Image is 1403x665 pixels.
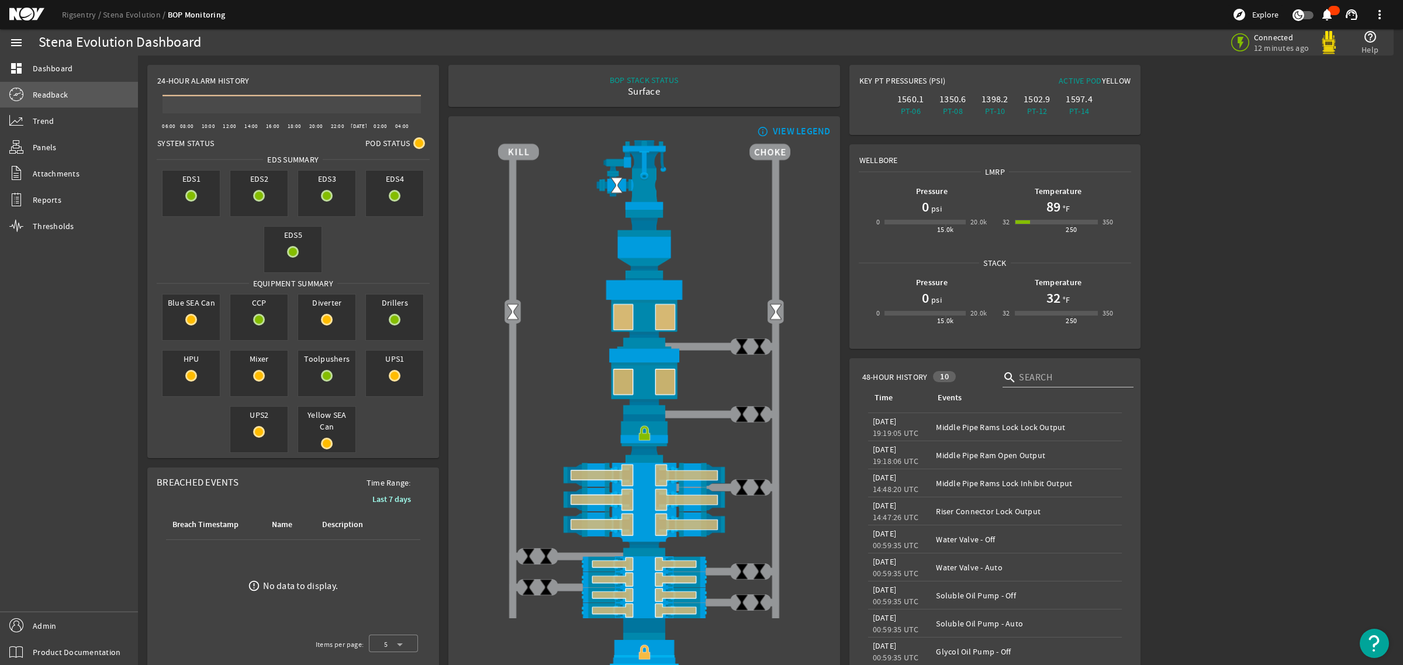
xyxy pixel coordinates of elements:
div: BOP STACK STATUS [610,74,679,86]
div: 350 [1103,307,1114,319]
span: EDS1 [163,171,220,187]
h1: 0 [922,289,929,307]
button: Explore [1228,5,1283,24]
text: 18:00 [288,123,301,130]
div: Events [936,392,1112,404]
div: Soluble Oil Pump - Auto [936,618,1117,629]
legacy-datetime-component: 00:59:35 UTC [873,596,919,607]
div: 32 [1003,307,1010,319]
img: PipeRamOpenBlock.png [498,602,790,618]
div: 15.0k [937,315,954,327]
span: Connected [1254,32,1309,43]
img: Yellowpod.svg [1317,31,1340,54]
img: UpperAnnularOpenBlock.png [498,278,790,347]
div: 0 [876,216,880,228]
div: Time [875,392,893,404]
text: 12:00 [223,123,236,130]
span: Thresholds [33,220,74,232]
div: 1350.6 [934,93,972,105]
b: Temperature [1035,277,1082,288]
text: 16:00 [266,123,279,130]
div: Events [938,392,962,404]
div: 350 [1103,216,1114,228]
div: 1560.1 [892,93,929,105]
b: Pressure [916,277,948,288]
legacy-datetime-component: 00:59:35 UTC [873,624,919,635]
mat-icon: info_outline [755,127,769,136]
span: Yellow [1102,75,1131,86]
text: 02:00 [374,123,387,130]
div: Glycol Oil Pump - Off [936,646,1117,657]
span: 48-Hour History [862,371,928,383]
img: ShearRamOpenBlock.png [498,463,790,487]
div: Middle Pipe Rams Lock Lock Output [936,421,1117,433]
text: 14:00 [244,123,258,130]
span: Dashboard [33,63,72,74]
img: ValveClose.png [537,579,555,596]
span: Reports [33,194,61,206]
div: 10 [933,371,956,382]
span: Yellow SEA Can [298,407,355,435]
legacy-datetime-component: 14:47:26 UTC [873,512,919,522]
div: Breach Timestamp [172,518,239,531]
span: Drillers [366,295,423,311]
span: °F [1060,203,1070,214]
text: 04:00 [395,123,409,130]
span: EDS5 [264,227,322,243]
legacy-datetime-component: [DATE] [873,640,897,651]
legacy-datetime-component: 19:19:05 UTC [873,428,919,438]
span: HPU [163,351,220,367]
span: Breached Events [157,476,239,489]
span: °F [1060,294,1070,306]
span: Pod Status [365,137,410,149]
div: Water Valve - Auto [936,562,1117,573]
div: PT-14 [1060,105,1098,117]
div: Riser Connector Lock Output [936,505,1117,517]
a: Stena Evolution [103,9,168,20]
mat-icon: help_outline [1363,30,1377,44]
text: [DATE] [351,123,367,130]
img: ShearRamOpenBlock.png [498,487,790,512]
legacy-datetime-component: [DATE] [873,444,897,455]
span: UPS1 [366,351,423,367]
button: more_vert [1366,1,1394,29]
span: Help [1361,44,1378,56]
span: Explore [1252,9,1278,20]
mat-icon: notifications [1320,8,1334,22]
span: Stack [979,257,1010,269]
input: Search [1019,370,1124,385]
div: Name [272,518,292,531]
div: Surface [610,86,679,98]
div: Name [270,518,306,531]
mat-icon: dashboard [9,61,23,75]
div: Time [873,392,922,404]
img: Valve2Open.png [767,303,785,320]
span: UPS2 [230,407,288,423]
span: Diverter [298,295,355,311]
span: Blue SEA Can [163,295,220,311]
mat-icon: support_agent [1345,8,1359,22]
text: 20:00 [309,123,323,130]
div: 0 [876,307,880,319]
div: VIEW LEGEND [773,126,831,137]
img: ValveClose.png [751,479,768,496]
div: Water Valve - Off [936,534,1117,545]
mat-icon: explore [1232,8,1246,22]
span: psi [929,294,942,306]
div: PT-12 [1018,105,1056,117]
b: Pressure [916,186,948,197]
div: Description [320,518,379,531]
div: PT-10 [976,105,1014,117]
img: PipeRamOpenBlock.png [498,587,790,603]
h1: 89 [1046,198,1060,216]
img: BopBodyShearBottom.png [498,537,790,556]
legacy-datetime-component: [DATE] [873,500,897,511]
span: 12 minutes ago [1254,43,1309,53]
legacy-datetime-component: [DATE] [873,612,897,623]
img: ValveClose.png [751,563,768,580]
span: Time Range: [357,477,420,489]
button: Open Resource Center [1360,629,1389,658]
legacy-datetime-component: [DATE] [873,584,897,595]
span: Product Documentation [33,646,120,658]
div: Middle Pipe Rams Lock Inhibit Output [936,477,1117,489]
